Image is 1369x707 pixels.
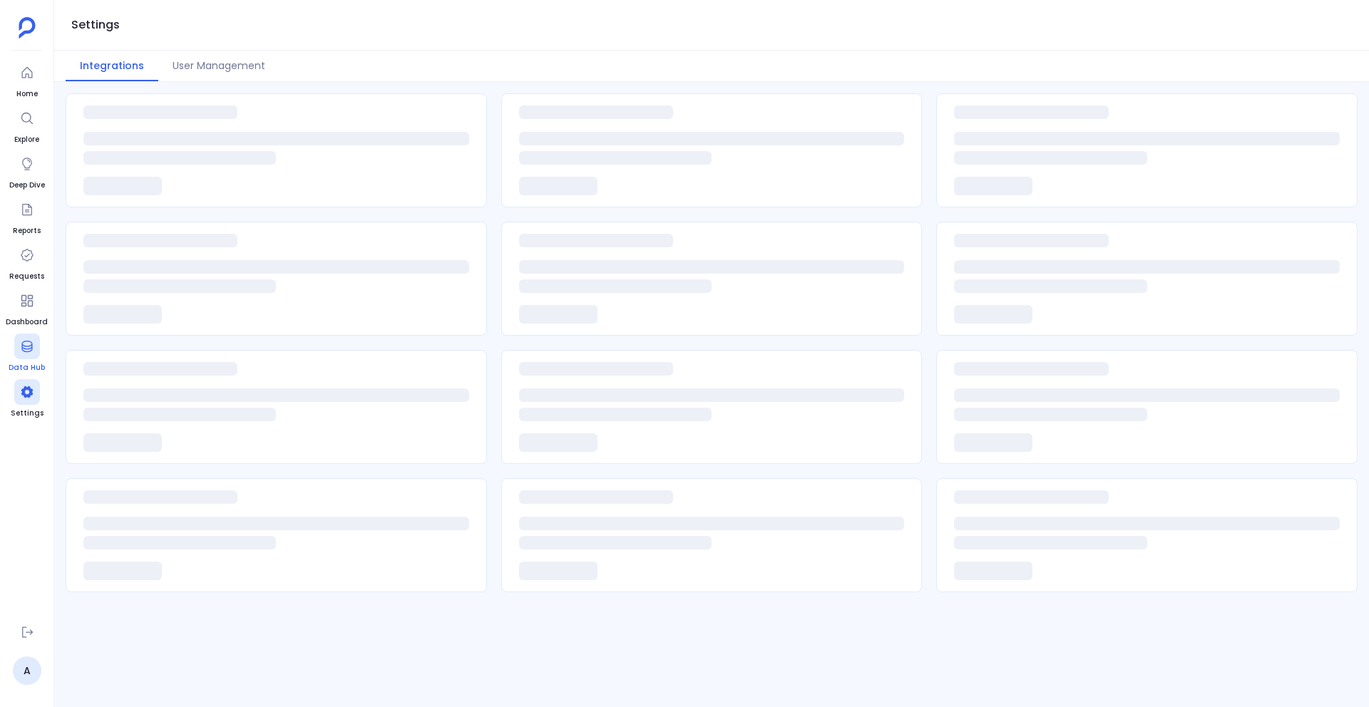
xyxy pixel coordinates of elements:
button: User Management [158,51,280,81]
span: Reports [13,225,41,237]
button: Integrations [66,51,158,81]
a: Deep Dive [9,151,45,191]
span: Home [14,88,40,100]
span: Data Hub [9,362,45,373]
span: Dashboard [6,316,48,328]
img: petavue logo [19,17,36,38]
span: Requests [9,271,44,282]
a: A [13,656,41,685]
a: Reports [13,197,41,237]
a: Settings [11,379,43,419]
a: Dashboard [6,288,48,328]
a: Home [14,60,40,100]
a: Data Hub [9,334,45,373]
span: Settings [11,408,43,419]
a: Explore [14,105,40,145]
span: Explore [14,134,40,145]
a: Requests [9,242,44,282]
span: Deep Dive [9,180,45,191]
h1: Settings [71,15,120,35]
